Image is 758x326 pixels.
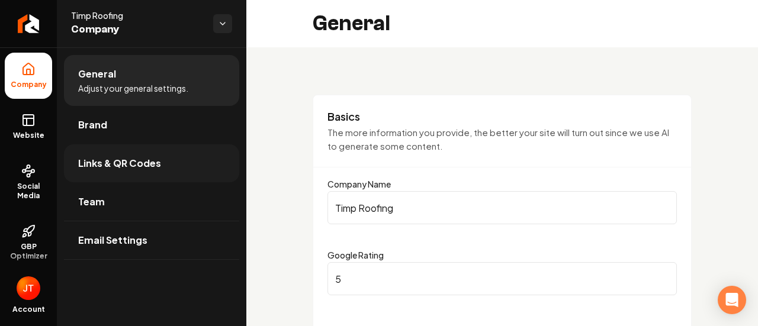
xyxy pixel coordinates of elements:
[5,215,52,270] a: GBP Optimizer
[64,221,239,259] a: Email Settings
[327,250,384,260] label: Google Rating
[71,9,204,21] span: Timp Roofing
[327,191,677,224] input: Company Name
[718,286,746,314] div: Open Intercom Messenger
[327,262,677,295] input: Google Rating
[12,305,45,314] span: Account
[6,80,52,89] span: Company
[78,67,116,81] span: General
[64,106,239,144] a: Brand
[5,104,52,150] a: Website
[5,242,52,261] span: GBP Optimizer
[327,179,391,189] label: Company Name
[64,144,239,182] a: Links & QR Codes
[17,276,40,300] button: Open user button
[64,183,239,221] a: Team
[78,195,105,209] span: Team
[313,12,390,35] h2: General
[17,276,40,300] img: Josh Tuatianu
[71,21,204,38] span: Company
[78,233,147,247] span: Email Settings
[78,118,107,132] span: Brand
[18,14,40,33] img: Rebolt Logo
[8,131,49,140] span: Website
[327,109,677,124] h3: Basics
[78,82,188,94] span: Adjust your general settings.
[5,182,52,201] span: Social Media
[78,156,161,170] span: Links & QR Codes
[327,126,677,153] p: The more information you provide, the better your site will turn out since we use AI to generate ...
[5,154,52,210] a: Social Media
